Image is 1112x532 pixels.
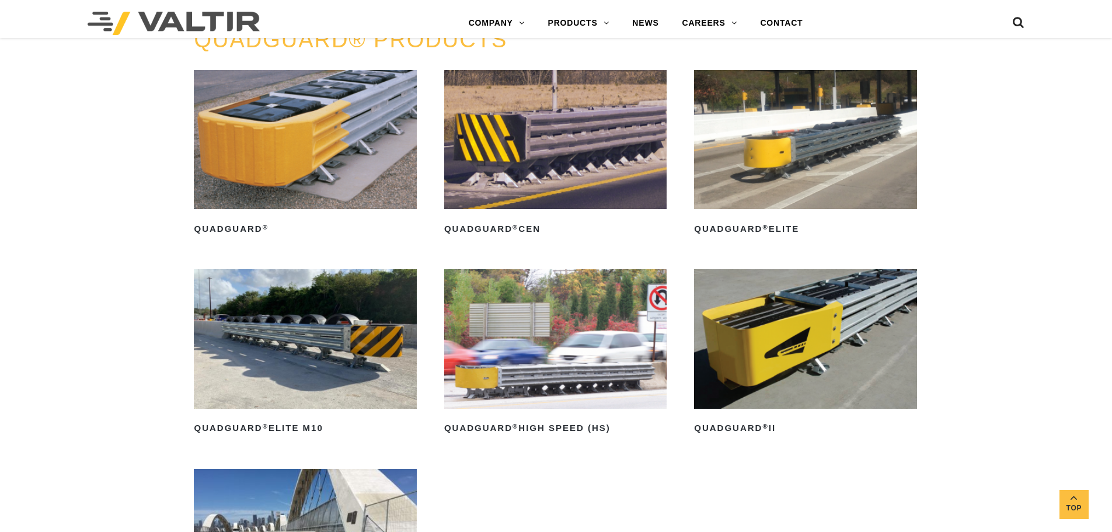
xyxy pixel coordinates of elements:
[762,224,768,231] sup: ®
[444,220,667,238] h2: QuadGuard CEN
[762,423,768,430] sup: ®
[513,423,518,430] sup: ®
[457,12,536,35] a: COMPANY
[263,224,269,231] sup: ®
[1059,502,1089,515] span: Top
[194,70,416,238] a: QuadGuard®
[694,419,916,438] h2: QuadGuard II
[621,12,670,35] a: NEWS
[748,12,814,35] a: CONTACT
[513,224,518,231] sup: ®
[194,269,416,437] a: QuadGuard®Elite M10
[194,220,416,238] h2: QuadGuard
[694,70,916,238] a: QuadGuard®Elite
[694,269,916,437] a: QuadGuard®II
[263,423,269,430] sup: ®
[444,269,667,437] a: QuadGuard®High Speed (HS)
[444,70,667,238] a: QuadGuard®CEN
[444,419,667,438] h2: QuadGuard High Speed (HS)
[194,419,416,438] h2: QuadGuard Elite M10
[194,27,507,52] a: QUADGUARD® PRODUCTS
[536,12,621,35] a: PRODUCTS
[1059,490,1089,519] a: Top
[88,12,260,35] img: Valtir
[694,220,916,238] h2: QuadGuard Elite
[671,12,749,35] a: CAREERS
